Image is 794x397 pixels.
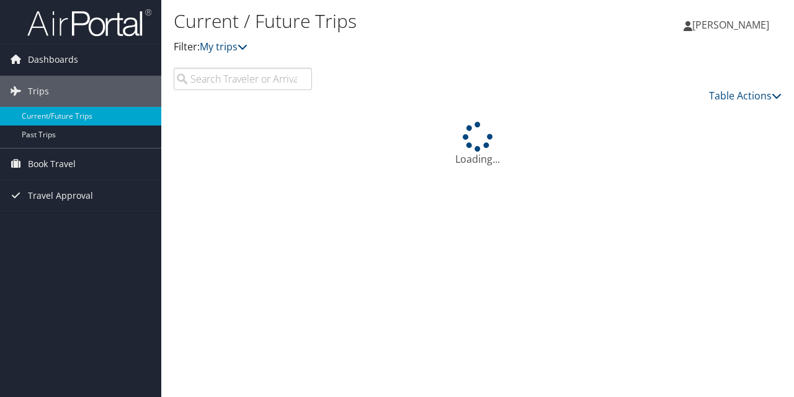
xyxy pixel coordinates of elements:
[28,76,49,107] span: Trips
[174,8,579,34] h1: Current / Future Trips
[174,122,782,167] div: Loading...
[200,40,248,53] a: My trips
[28,180,93,211] span: Travel Approval
[692,18,769,32] span: [PERSON_NAME]
[27,8,151,37] img: airportal-logo.png
[28,44,78,75] span: Dashboards
[174,68,312,90] input: Search Traveler or Arrival City
[174,39,579,55] p: Filter:
[684,6,782,43] a: [PERSON_NAME]
[709,89,782,103] a: Table Actions
[28,148,76,180] span: Book Travel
